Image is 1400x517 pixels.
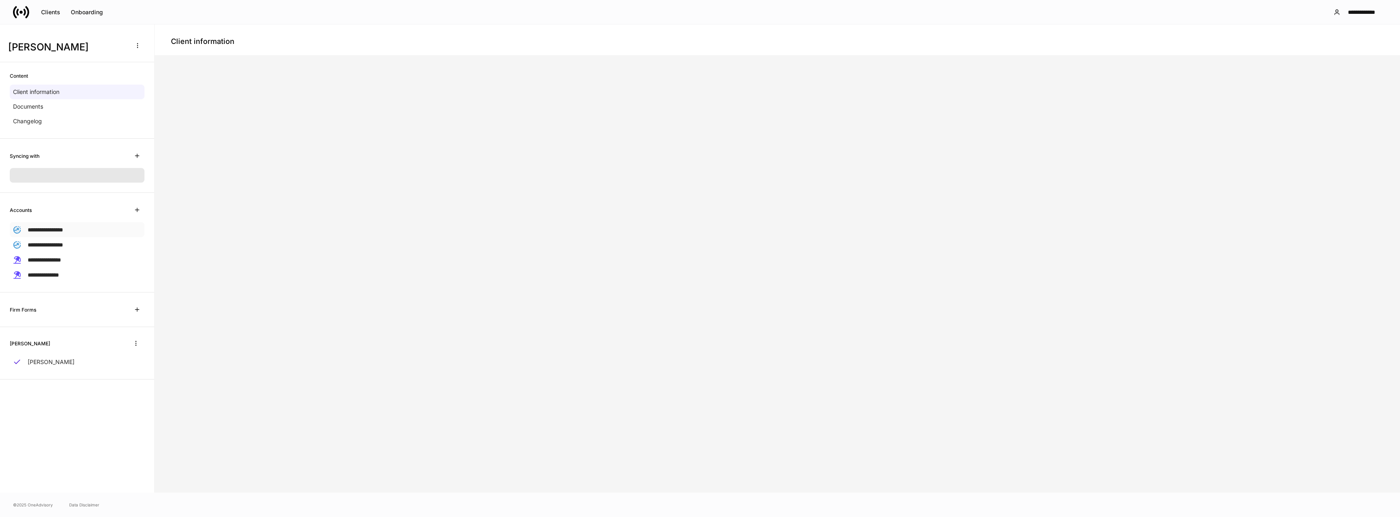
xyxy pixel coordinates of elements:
h4: Client information [171,37,234,46]
h6: Syncing with [10,152,39,160]
h6: Accounts [10,206,32,214]
h6: Firm Forms [10,306,36,314]
div: Onboarding [71,9,103,15]
a: Client information [10,85,144,99]
h6: [PERSON_NAME] [10,340,50,347]
div: Clients [41,9,60,15]
a: Data Disclaimer [69,502,99,508]
a: [PERSON_NAME] [10,355,144,369]
h6: Content [10,72,28,80]
button: Clients [36,6,66,19]
a: Changelog [10,114,144,129]
p: Client information [13,88,59,96]
p: Changelog [13,117,42,125]
h3: [PERSON_NAME] [8,41,126,54]
a: Documents [10,99,144,114]
span: © 2025 OneAdvisory [13,502,53,508]
p: [PERSON_NAME] [28,358,74,366]
p: Documents [13,103,43,111]
button: Onboarding [66,6,108,19]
